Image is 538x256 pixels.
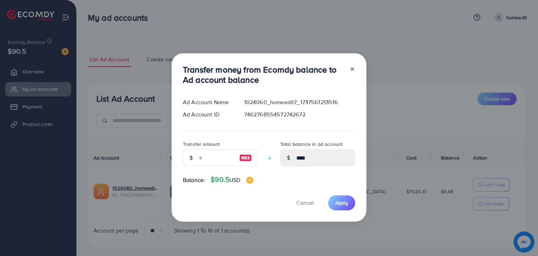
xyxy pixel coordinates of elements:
img: image [246,177,253,184]
button: Cancel [288,195,323,210]
label: Total balance in ad account [280,141,343,148]
img: image [239,154,252,162]
h3: Transfer money from Ecomdy balance to Ad account balance [183,65,344,85]
div: Ad Account ID [177,110,239,119]
div: Ad Account Name [177,98,239,106]
span: Apply [335,199,348,206]
div: 7462768554572742672 [239,110,361,119]
span: Cancel [296,199,314,207]
span: Balance: [183,176,205,184]
button: Apply [328,195,355,210]
label: Transfer amount [183,141,220,148]
div: 1024060_homeedit7_1737561213516 [239,98,361,106]
span: USD [229,176,240,184]
h4: $90.5 [211,175,253,184]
